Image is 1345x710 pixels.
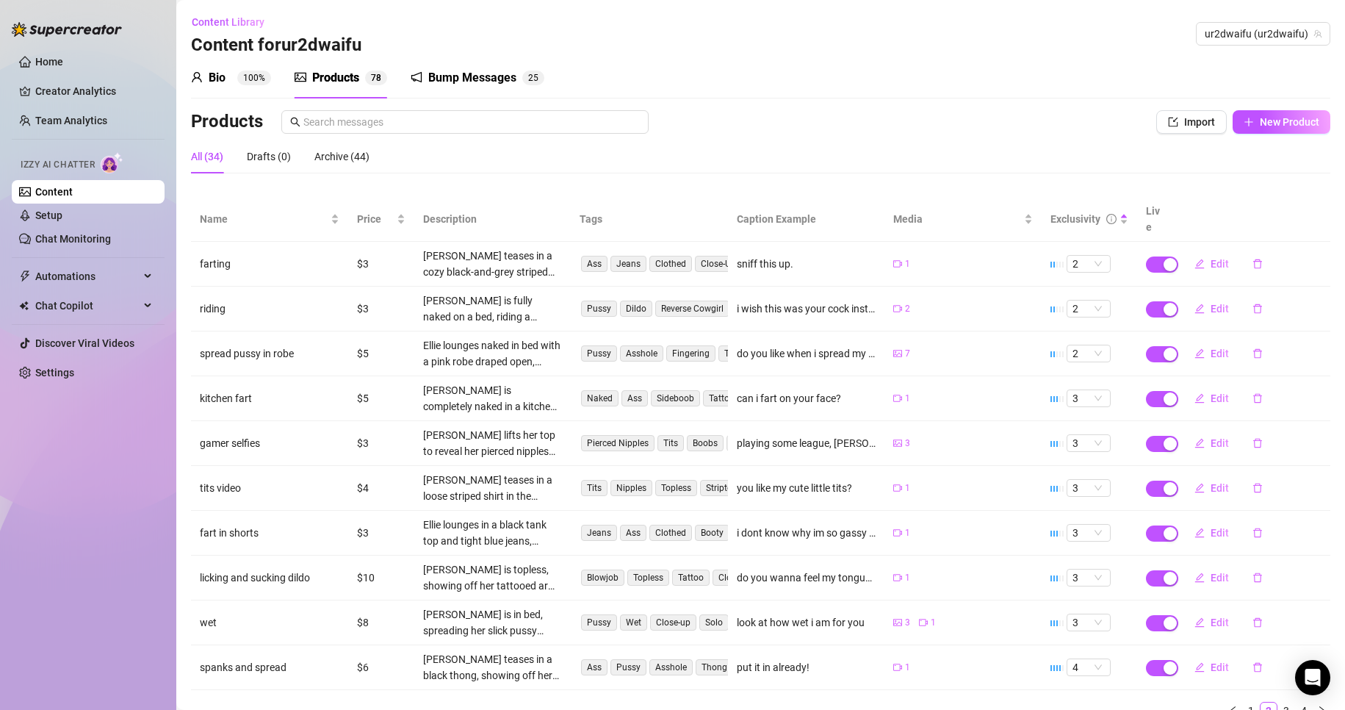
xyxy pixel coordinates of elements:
span: picture [893,349,902,358]
th: Media [884,197,1042,242]
span: Izzy AI Chatter [21,158,95,172]
span: Dildo [620,301,652,317]
td: $10 [348,556,414,600]
span: 3 [905,616,910,630]
img: Chat Copilot [19,301,29,311]
span: Clothed [649,256,692,272]
span: Sideboob [651,390,700,406]
span: edit [1194,438,1205,448]
div: Products [312,69,359,87]
h3: Products [191,110,263,134]
img: logo-BBDzfeDw.svg [12,22,122,37]
span: ur2dwaifu (ur2dwaifu) [1205,23,1321,45]
span: edit [1194,662,1205,673]
div: i wish this was your cock instead [737,301,876,317]
span: Import [1184,116,1215,128]
span: Tattoo [726,435,764,451]
div: Ellie lounges in a black tank top and tight blue jeans, showing off her curves. The camera linger... [423,517,563,549]
span: 1 [905,661,910,675]
span: 1 [905,526,910,540]
td: $3 [348,242,414,287]
span: 1 [905,392,910,406]
span: Wet [620,614,647,631]
div: i dont know why im so gassy [DATE], but do you want to come sniff the air? 🤭 [737,525,876,541]
td: $6 [348,645,414,690]
span: plus [1244,117,1254,127]
span: video-camera [893,484,902,492]
div: do you like when i spread my pussy for you? [737,345,876,362]
span: 3 [1072,480,1105,496]
span: Close-up [713,570,759,586]
span: Edit [1211,482,1229,494]
button: delete [1241,566,1274,589]
span: Pussy [581,345,617,362]
span: delete [1252,393,1263,404]
span: video-camera [893,304,902,313]
a: Discover Viral Videos [35,337,134,349]
span: Jeans [581,525,617,541]
span: edit [1194,393,1205,404]
span: Topless [627,570,669,586]
span: 1 [931,616,936,630]
span: delete [1252,304,1263,314]
td: fart in shorts [191,511,348,556]
th: Name [191,197,348,242]
div: do you wanna feel my tongues on your cock? [737,570,876,586]
span: Tits [657,435,684,451]
td: licking and sucking dildo [191,556,348,600]
div: Bio [209,69,226,87]
span: edit [1194,348,1205,359]
span: 3 [1072,435,1105,451]
button: Edit [1183,656,1241,679]
span: 3 [1072,570,1105,586]
span: user [191,71,203,83]
span: Boobs [687,435,724,451]
span: Ass [581,659,607,675]
span: Ass [621,390,648,406]
span: search [290,117,300,127]
td: wet [191,600,348,645]
span: Nipples [610,480,652,496]
div: you like my cute little tits? [737,480,852,496]
div: Open Intercom Messenger [1295,660,1330,695]
div: [PERSON_NAME] teases in a loose striped shirt in the kitchen, slowly pulling it down to reveal he... [423,472,563,504]
span: Clothed [649,525,692,541]
a: Creator Analytics [35,79,153,103]
button: Edit [1183,252,1241,276]
span: 5 [533,73,538,83]
span: edit [1194,528,1205,538]
span: notification [411,71,422,83]
span: thunderbolt [19,270,31,282]
button: Edit [1183,342,1241,365]
a: Team Analytics [35,115,107,126]
button: delete [1241,521,1274,545]
span: edit [1194,617,1205,628]
div: Exclusivity [1050,211,1100,227]
button: Import [1156,110,1227,134]
span: 7 [905,347,910,361]
span: Media [893,211,1021,227]
span: video-camera [893,663,902,672]
span: picture [893,618,902,627]
button: delete [1241,297,1274,320]
div: [PERSON_NAME] is in bed, spreading her slick pussy juices between her fingers in close-up shots. ... [423,606,563,639]
sup: 25 [522,71,544,85]
div: [PERSON_NAME] teases in a cozy black-and-grey striped sweater and tight dark jeans, showing off h... [423,248,563,280]
button: Edit [1183,387,1241,410]
span: 1 [905,571,910,585]
div: [PERSON_NAME] is topless, showing off her tattooed arm and chest while on her knees sucking a thi... [423,562,563,594]
span: 4 [1072,659,1105,675]
span: Content Library [192,16,264,28]
span: Tattoo [703,390,740,406]
td: farting [191,242,348,287]
a: Home [35,56,63,68]
span: 3 [905,437,910,451]
button: New Product [1233,110,1330,134]
span: Naked [581,390,619,406]
span: Thong [696,659,733,675]
span: Close-Up [695,256,742,272]
td: $8 [348,600,414,645]
div: Bump Messages [428,69,516,87]
span: video-camera [893,394,902,403]
span: Fingering [666,345,715,362]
